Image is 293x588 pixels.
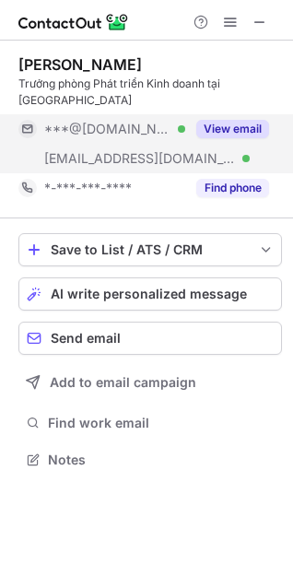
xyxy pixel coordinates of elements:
[18,410,282,436] button: Find work email
[18,233,282,266] button: save-profile-one-click
[18,277,282,311] button: AI write personalized message
[18,76,282,109] div: Trưởng phòng Phát triển Kinh doanh tại [GEOGRAPHIC_DATA]
[51,331,121,346] span: Send email
[196,179,269,197] button: Reveal Button
[50,375,196,390] span: Add to email campaign
[18,366,282,399] button: Add to email campaign
[18,447,282,473] button: Notes
[44,150,236,167] span: [EMAIL_ADDRESS][DOMAIN_NAME]
[51,242,250,257] div: Save to List / ATS / CRM
[18,11,129,33] img: ContactOut v5.3.10
[44,121,171,137] span: ***@[DOMAIN_NAME]
[18,322,282,355] button: Send email
[18,55,142,74] div: [PERSON_NAME]
[48,415,275,431] span: Find work email
[196,120,269,138] button: Reveal Button
[51,287,247,301] span: AI write personalized message
[48,452,275,468] span: Notes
